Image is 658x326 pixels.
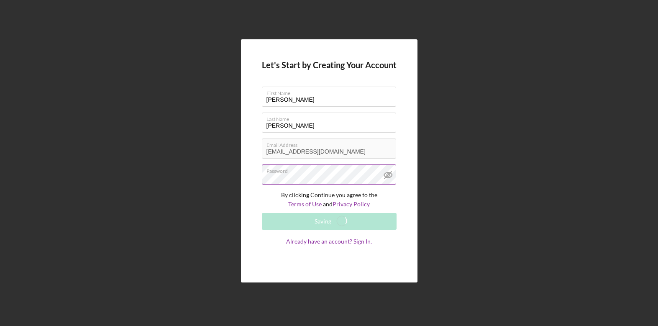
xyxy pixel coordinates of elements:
p: By clicking Continue you agree to the and [262,190,397,209]
label: First Name [266,87,396,96]
a: Terms of Use [288,200,322,208]
a: Already have an account? Sign In. [262,238,397,262]
label: Password [266,165,396,174]
h4: Let's Start by Creating Your Account [262,60,397,70]
button: Saving [262,213,397,230]
a: Privacy Policy [333,200,370,208]
label: Last Name [266,113,396,122]
label: Email Address [266,139,396,148]
div: Saving [315,213,331,230]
